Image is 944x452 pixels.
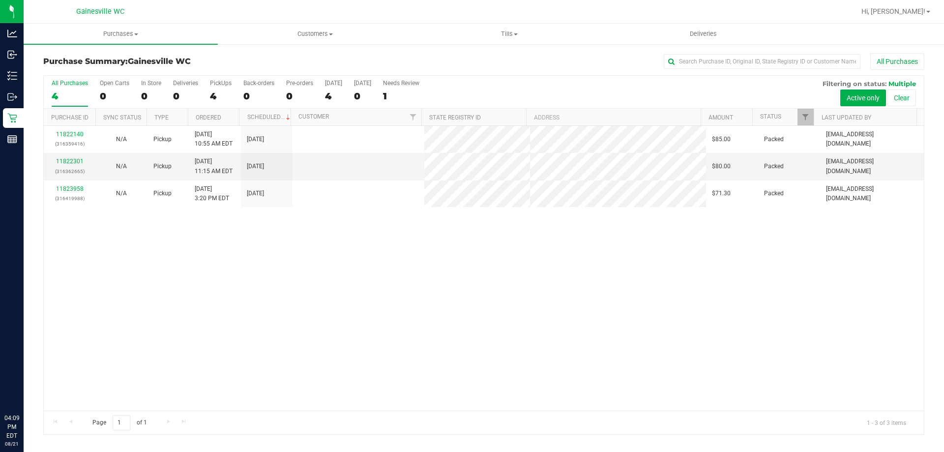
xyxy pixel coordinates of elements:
[173,90,198,102] div: 0
[243,80,274,87] div: Back-orders
[56,185,84,192] a: 11823958
[7,134,17,144] inline-svg: Reports
[840,90,886,106] button: Active only
[764,189,784,198] span: Packed
[526,109,701,126] th: Address
[7,50,17,60] inline-svg: Inbound
[52,80,88,87] div: All Purchases
[116,163,127,170] span: Not Applicable
[195,157,233,176] span: [DATE] 11:15 AM EDT
[412,24,606,44] a: Tills
[113,415,130,430] input: 1
[56,131,84,138] a: 11822140
[247,189,264,198] span: [DATE]
[429,114,481,121] a: State Registry ID
[887,90,916,106] button: Clear
[218,30,412,38] span: Customers
[56,158,84,165] a: 11822301
[218,24,412,44] a: Customers
[100,80,129,87] div: Open Carts
[100,90,129,102] div: 0
[76,7,124,16] span: Gainesville WC
[50,139,89,149] p: (316359416)
[797,109,814,125] a: Filter
[760,113,781,120] a: Status
[116,190,127,197] span: Not Applicable
[195,130,233,149] span: [DATE] 10:55 AM EDT
[153,189,172,198] span: Pickup
[298,113,329,120] a: Customer
[116,162,127,171] button: N/A
[413,30,606,38] span: Tills
[196,114,221,121] a: Ordered
[712,135,731,144] span: $85.00
[826,184,918,203] span: [EMAIL_ADDRESS][DOMAIN_NAME]
[52,90,88,102] div: 4
[116,136,127,143] span: Not Applicable
[10,373,39,403] iframe: Resource center
[354,80,371,87] div: [DATE]
[210,80,232,87] div: PickUps
[195,184,229,203] span: [DATE] 3:20 PM EDT
[51,114,88,121] a: Purchase ID
[823,80,886,88] span: Filtering on status:
[116,189,127,198] button: N/A
[153,135,172,144] span: Pickup
[4,414,19,440] p: 04:09 PM EDT
[24,24,218,44] a: Purchases
[50,194,89,203] p: (316419988)
[405,109,421,125] a: Filter
[116,135,127,144] button: N/A
[128,57,191,66] span: Gainesville WC
[7,71,17,81] inline-svg: Inventory
[243,90,274,102] div: 0
[4,440,19,448] p: 08/21
[210,90,232,102] div: 4
[870,53,924,70] button: All Purchases
[708,114,733,121] a: Amount
[859,415,914,430] span: 1 - 3 of 3 items
[173,80,198,87] div: Deliveries
[153,162,172,171] span: Pickup
[84,415,155,430] span: Page of 1
[383,90,419,102] div: 1
[664,54,860,69] input: Search Purchase ID, Original ID, State Registry ID or Customer Name...
[141,90,161,102] div: 0
[826,157,918,176] span: [EMAIL_ADDRESS][DOMAIN_NAME]
[888,80,916,88] span: Multiple
[826,130,918,149] span: [EMAIL_ADDRESS][DOMAIN_NAME]
[24,30,218,38] span: Purchases
[141,80,161,87] div: In Store
[7,29,17,38] inline-svg: Analytics
[712,189,731,198] span: $71.30
[247,162,264,171] span: [DATE]
[43,57,337,66] h3: Purchase Summary:
[354,90,371,102] div: 0
[325,80,342,87] div: [DATE]
[764,162,784,171] span: Packed
[822,114,871,121] a: Last Updated By
[325,90,342,102] div: 4
[712,162,731,171] span: $80.00
[7,113,17,123] inline-svg: Retail
[606,24,800,44] a: Deliveries
[7,92,17,102] inline-svg: Outbound
[154,114,169,121] a: Type
[103,114,141,121] a: Sync Status
[50,167,89,176] p: (316362665)
[383,80,419,87] div: Needs Review
[677,30,730,38] span: Deliveries
[286,90,313,102] div: 0
[247,135,264,144] span: [DATE]
[861,7,925,15] span: Hi, [PERSON_NAME]!
[247,114,292,121] a: Scheduled
[286,80,313,87] div: Pre-orders
[764,135,784,144] span: Packed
